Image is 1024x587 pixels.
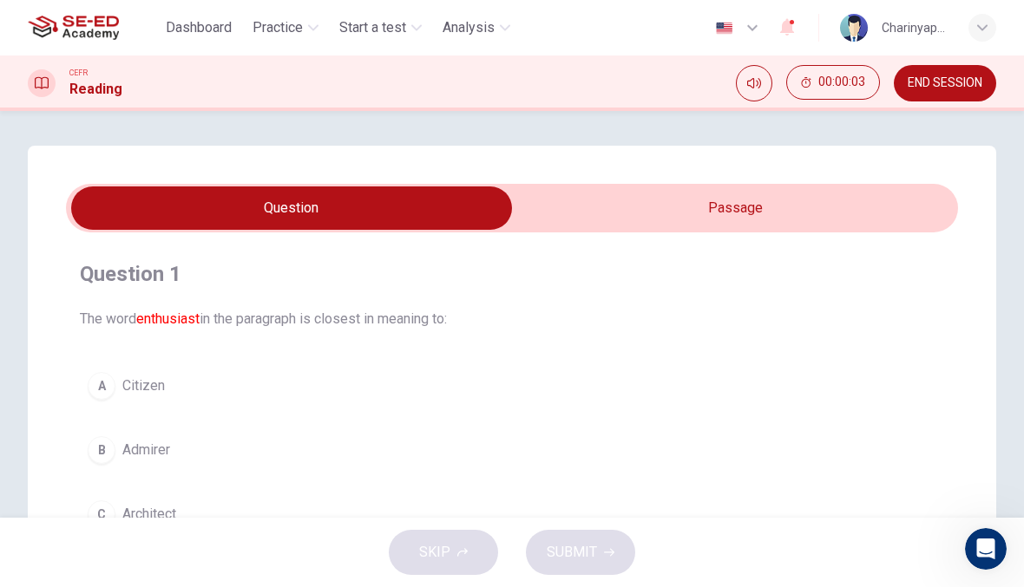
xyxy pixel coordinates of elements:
button: Search for help [25,346,322,381]
button: END SESSION [894,65,996,101]
span: Start a test [339,17,406,38]
span: END SESSION [908,76,982,90]
div: Close [299,28,330,59]
img: Profile picture [840,14,868,42]
button: Help [232,427,347,497]
button: ACitizen [80,364,944,408]
span: 00:00:03 [818,75,865,89]
span: Search for help [36,355,141,373]
h1: Reading [69,79,122,100]
img: Profile image for Fin [270,286,291,307]
span: Practice [253,17,303,38]
font: enthusiast [136,310,200,327]
div: Mute [736,65,772,101]
div: CEFR Level Test Structure and Scoring System [36,395,291,431]
div: Charinyaphat Phomkul [882,17,948,38]
div: C [88,500,115,528]
span: Dashboard [166,17,232,38]
p: Hey Charinyaphat. Welcome to EduSynch! [35,123,312,212]
button: Analysis [436,12,517,43]
div: Hide [786,65,880,101]
img: en [713,22,735,35]
p: How can we help? [35,212,312,241]
div: AI Agent and team can help [36,297,263,315]
span: Messages [144,471,204,483]
span: CEFR [69,67,88,79]
span: Help [275,471,303,483]
span: Home [38,471,77,483]
div: B [88,436,115,464]
div: Ask a questionAI Agent and team can helpProfile image for Fin [17,264,330,329]
button: Start a test [332,12,429,43]
img: SE-ED Academy logo [28,10,119,45]
div: Ask a question [36,278,263,297]
button: Messages [115,427,231,497]
span: Citizen [122,375,165,396]
span: The word in the paragraph is closest in meaning to: [80,309,944,329]
div: CEFR Level Test Structure and Scoring System [25,388,322,438]
span: Admirer [122,440,170,460]
button: Practice [246,12,325,43]
button: Dashboard [159,12,239,43]
h4: Question 1 [80,260,944,288]
span: Architect [122,504,176,525]
button: 00:00:03 [786,65,880,100]
div: A [88,372,115,400]
span: Analysis [443,17,495,38]
a: SE-ED Academy logo [28,10,159,45]
button: CArchitect [80,492,944,536]
iframe: Intercom live chat [965,528,1007,570]
button: BAdmirer [80,428,944,472]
